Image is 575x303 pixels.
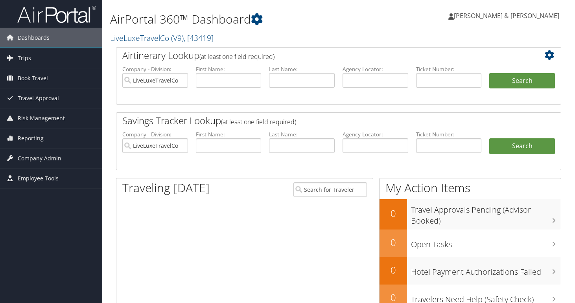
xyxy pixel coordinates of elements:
a: 0Travel Approvals Pending (Advisor Booked) [380,199,561,230]
h1: AirPortal 360™ Dashboard [110,11,415,28]
label: Company - Division: [122,65,188,73]
a: 0Hotel Payment Authorizations Failed [380,257,561,285]
h2: Savings Tracker Lookup [122,114,518,127]
img: airportal-logo.png [17,5,96,24]
h3: Travel Approvals Pending (Advisor Booked) [411,200,561,226]
h1: Traveling [DATE] [122,180,210,196]
label: First Name: [196,65,262,73]
h2: 0 [380,236,407,249]
h1: My Action Items [380,180,561,196]
a: 0Open Tasks [380,230,561,257]
span: Company Admin [18,149,61,168]
label: Agency Locator: [343,65,408,73]
a: [PERSON_NAME] & [PERSON_NAME] [448,4,567,28]
button: Search [489,73,555,89]
label: Company - Division: [122,130,188,138]
h2: 0 [380,207,407,220]
label: Last Name: [269,65,335,73]
span: Risk Management [18,108,65,128]
span: Trips [18,48,31,68]
label: Agency Locator: [343,130,408,138]
h3: Hotel Payment Authorizations Failed [411,263,561,277]
h3: Open Tasks [411,235,561,250]
label: Ticket Number: [416,65,482,73]
span: ( V9 ) [171,33,184,43]
input: Search for Traveler [293,182,367,197]
h2: 0 [380,263,407,277]
h2: Airtinerary Lookup [122,49,518,62]
span: , [ 43419 ] [184,33,214,43]
span: Employee Tools [18,169,59,188]
span: (at least one field required) [199,52,275,61]
span: Reporting [18,129,44,148]
input: search accounts [122,138,188,153]
a: LiveLuxeTravelCo [110,33,214,43]
span: [PERSON_NAME] & [PERSON_NAME] [454,11,559,20]
a: Search [489,138,555,154]
label: Ticket Number: [416,130,482,138]
span: Dashboards [18,28,50,48]
span: Book Travel [18,68,48,88]
span: Travel Approval [18,88,59,108]
span: (at least one field required) [221,118,296,126]
label: First Name: [196,130,262,138]
label: Last Name: [269,130,335,138]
